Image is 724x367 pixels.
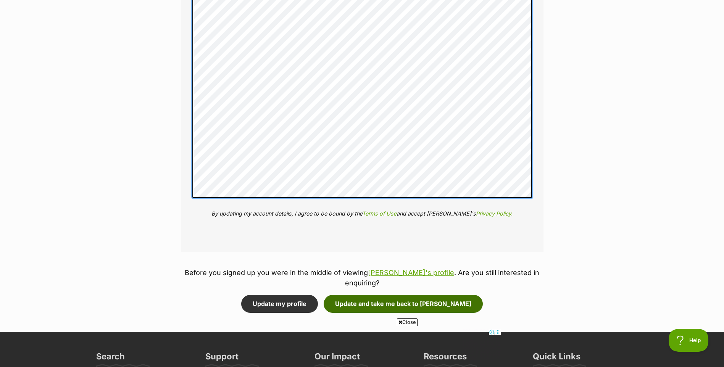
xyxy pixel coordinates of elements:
iframe: Help Scout Beacon - Open [669,329,709,352]
h3: Quick Links [533,351,580,366]
span: Close [397,318,418,326]
iframe: Advertisement [223,329,501,363]
p: Before you signed up you were in the middle of viewing . Are you still interested in enquiring? [181,267,543,288]
button: Update my profile [241,295,318,312]
p: By updating my account details, I agree to be bound by the and accept [PERSON_NAME]'s [192,209,532,217]
a: Terms of Use [362,210,397,217]
h3: Search [96,351,125,366]
button: Update and take me back to [PERSON_NAME] [324,295,483,312]
a: Privacy Policy. [476,210,513,217]
h3: Support [205,351,239,366]
a: [PERSON_NAME]'s profile [368,269,454,277]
